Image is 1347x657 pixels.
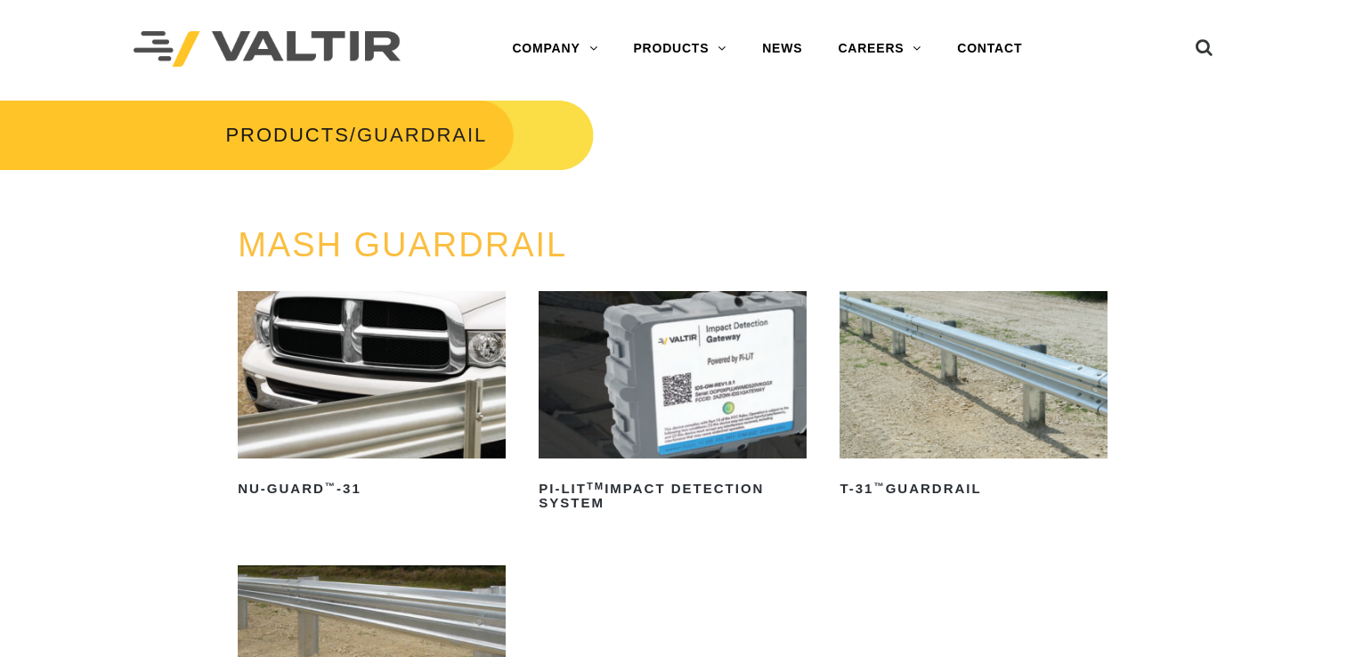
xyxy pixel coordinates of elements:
a: PI-LITTMImpact Detection System [539,291,807,517]
a: CONTACT [939,31,1040,67]
a: NEWS [744,31,820,67]
h2: NU-GUARD -31 [238,474,506,503]
a: T-31™Guardrail [840,291,1108,503]
a: NU-GUARD™-31 [238,291,506,503]
a: MASH GUARDRAIL [238,226,567,264]
a: CAREERS [820,31,939,67]
sup: ™ [873,481,885,491]
a: COMPANY [494,31,615,67]
span: GUARDRAIL [357,124,487,146]
sup: TM [587,481,605,491]
h2: PI-LIT Impact Detection System [539,474,807,517]
sup: ™ [325,481,337,491]
a: PRODUCTS [615,31,744,67]
h2: T-31 Guardrail [840,474,1108,503]
img: Valtir [134,31,401,68]
a: PRODUCTS [225,124,349,146]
